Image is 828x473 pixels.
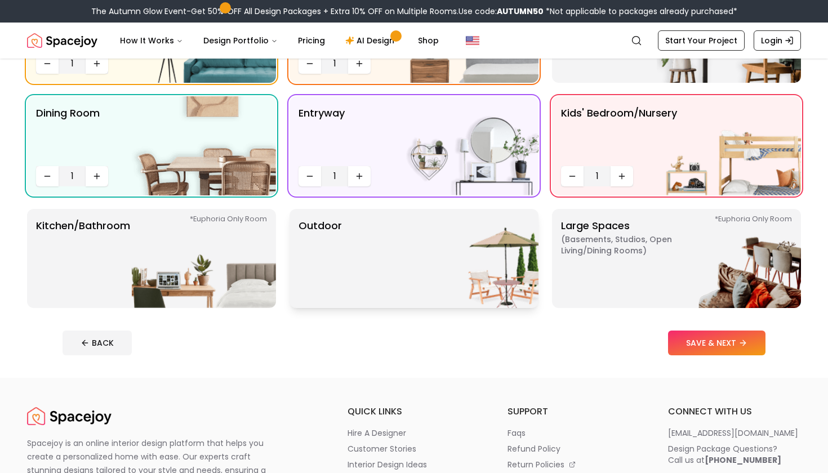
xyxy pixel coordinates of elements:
button: Decrease quantity [36,53,59,74]
span: 1 [326,57,344,70]
span: 1 [63,169,81,183]
a: [EMAIL_ADDRESS][DOMAIN_NAME] [668,427,801,439]
button: Increase quantity [86,53,108,74]
a: faqs [508,427,640,439]
span: 1 [588,169,606,183]
p: Kids' Bedroom/Nursery [561,105,677,162]
a: Shop [409,29,448,52]
a: customer stories [348,443,480,454]
p: Dining Room [36,105,100,162]
p: refund policy [508,443,560,454]
a: hire a designer [348,427,480,439]
h6: support [508,405,640,418]
a: interior design ideas [348,459,480,470]
div: The Autumn Glow Event-Get 50% OFF All Design Packages + Extra 10% OFF on Multiple Rooms. [91,6,737,17]
p: customer stories [348,443,416,454]
img: Kitchen/Bathroom *Euphoria Only [132,209,276,308]
img: Dining Room [132,96,276,195]
div: Design Package Questions? Call us at [668,443,781,466]
button: How It Works [111,29,192,52]
span: 1 [63,57,81,70]
p: Outdoor [299,218,342,299]
b: [PHONE_NUMBER] [705,454,781,466]
span: 1 [326,169,344,183]
a: refund policy [508,443,640,454]
p: Large Spaces [561,218,702,299]
button: BACK [63,331,132,355]
p: hire a designer [348,427,406,439]
p: Kitchen/Bathroom [36,218,130,299]
a: return policies [508,459,640,470]
img: Large Spaces *Euphoria Only [657,209,801,308]
img: Spacejoy Logo [27,405,112,427]
h6: connect with us [668,405,801,418]
a: Spacejoy [27,405,112,427]
a: Start Your Project [658,30,745,51]
a: Login [754,30,801,51]
img: Spacejoy Logo [27,29,97,52]
p: return policies [508,459,564,470]
button: Design Portfolio [194,29,287,52]
button: Increase quantity [86,166,108,186]
button: Decrease quantity [299,53,321,74]
button: Increase quantity [611,166,633,186]
img: Kids' Bedroom/Nursery [657,96,801,195]
nav: Main [111,29,448,52]
a: AI Design [336,29,407,52]
button: Decrease quantity [299,166,321,186]
button: Decrease quantity [36,166,59,186]
span: *Not applicable to packages already purchased* [544,6,737,17]
button: Increase quantity [348,53,371,74]
img: entryway [394,96,538,195]
h6: quick links [348,405,480,418]
a: Design Package Questions?Call us at[PHONE_NUMBER] [668,443,801,466]
p: entryway [299,105,345,162]
button: SAVE & NEXT [668,331,765,355]
b: AUTUMN50 [497,6,544,17]
p: faqs [508,427,526,439]
button: Decrease quantity [561,166,584,186]
img: United States [466,34,479,47]
a: Pricing [289,29,334,52]
a: Spacejoy [27,29,97,52]
span: ( Basements, Studios, Open living/dining rooms ) [561,234,702,256]
p: interior design ideas [348,459,427,470]
span: Use code: [458,6,544,17]
p: [EMAIL_ADDRESS][DOMAIN_NAME] [668,427,798,439]
button: Increase quantity [348,166,371,186]
img: Outdoor [394,209,538,308]
nav: Global [27,23,801,59]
